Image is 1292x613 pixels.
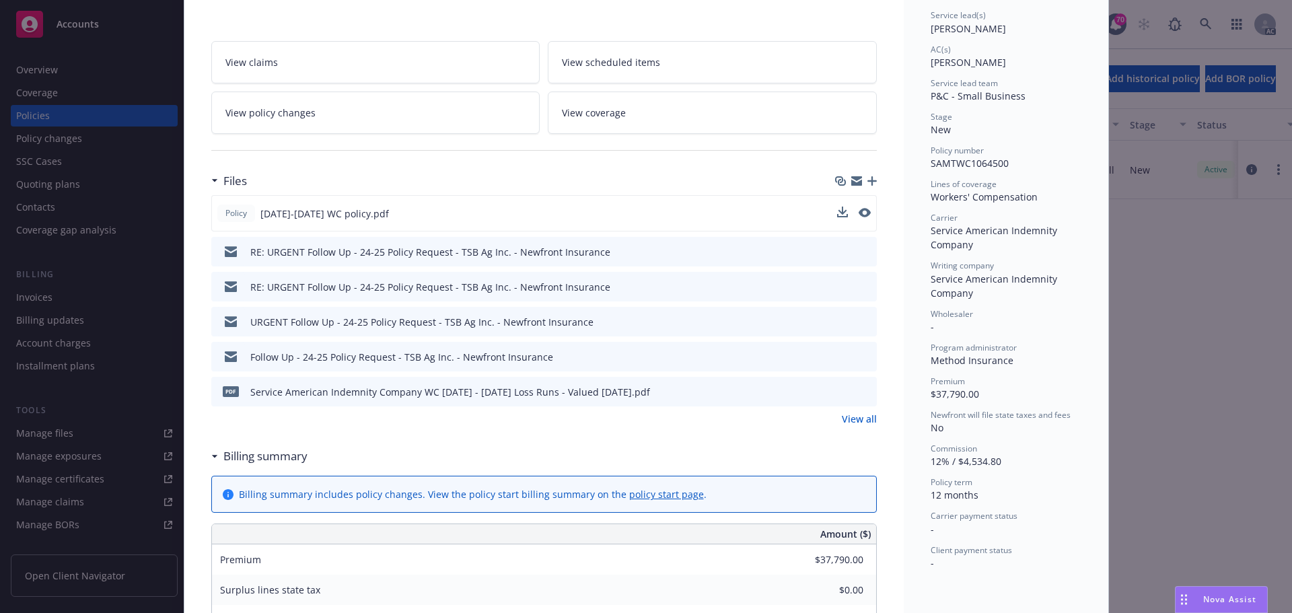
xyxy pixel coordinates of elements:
span: Workers' Compensation [931,190,1038,203]
a: View claims [211,41,540,83]
span: View scheduled items [562,55,660,69]
button: preview file [859,208,871,217]
span: $37,790.00 [931,388,979,400]
span: Policy number [931,145,984,156]
button: preview file [859,280,871,294]
span: 12% / $4,534.80 [931,455,1001,468]
button: preview file [859,385,871,399]
button: download file [838,280,849,294]
input: 0.00 [784,550,871,570]
span: [PERSON_NAME] [931,22,1006,35]
h3: Files [223,172,247,190]
div: RE: URGENT Follow Up - 24-25 Policy Request - TSB Ag Inc. - Newfront Insurance [250,280,610,294]
div: Billing summary includes policy changes. View the policy start billing summary on the . [239,487,707,501]
span: Premium [220,553,261,566]
button: download file [838,315,849,329]
span: Lines of coverage [931,178,997,190]
span: pdf [223,386,239,396]
button: preview file [859,350,871,364]
span: Service American Indemnity Company [931,224,1060,251]
button: download file [838,385,849,399]
h3: Billing summary [223,447,308,465]
button: Nova Assist [1175,586,1268,613]
span: Commission [931,443,977,454]
span: AC(s) [931,44,951,55]
div: Files [211,172,247,190]
span: No [931,421,943,434]
input: 0.00 [784,580,871,600]
span: Newfront will file state taxes and fees [931,409,1071,421]
div: Follow Up - 24-25 Policy Request - TSB Ag Inc. - Newfront Insurance [250,350,553,364]
span: - [931,556,934,569]
div: URGENT Follow Up - 24-25 Policy Request - TSB Ag Inc. - Newfront Insurance [250,315,594,329]
span: Service lead team [931,77,998,89]
span: - [931,523,934,536]
div: Billing summary [211,447,308,465]
span: Service American Indemnity Company [931,273,1060,299]
span: View coverage [562,106,626,120]
button: download file [837,207,848,217]
span: Wholesaler [931,308,973,320]
button: download file [838,245,849,259]
div: Drag to move [1176,587,1192,612]
div: Service American Indemnity Company WC [DATE] - [DATE] Loss Runs - Valued [DATE].pdf [250,385,650,399]
button: download file [838,350,849,364]
span: Client payment status [931,544,1012,556]
button: download file [837,207,848,221]
span: Policy term [931,476,972,488]
span: [PERSON_NAME] [931,56,1006,69]
span: Policy [223,207,250,219]
span: New [931,123,951,136]
span: Carrier payment status [931,510,1017,521]
a: View coverage [548,92,877,134]
span: SAMTWC1064500 [931,157,1009,170]
span: Surplus lines state tax [220,583,320,596]
a: View policy changes [211,92,540,134]
span: Amount ($) [820,527,871,541]
span: 12 months [931,489,978,501]
span: - [931,320,934,333]
a: View all [842,412,877,426]
span: Program administrator [931,342,1017,353]
a: View scheduled items [548,41,877,83]
span: Writing company [931,260,994,271]
span: P&C - Small Business [931,89,1026,102]
span: View policy changes [225,106,316,120]
button: preview file [859,245,871,259]
span: Method Insurance [931,354,1013,367]
span: Service lead(s) [931,9,986,21]
span: Carrier [931,212,958,223]
a: policy start page [629,488,704,501]
div: RE: URGENT Follow Up - 24-25 Policy Request - TSB Ag Inc. - Newfront Insurance [250,245,610,259]
span: Premium [931,375,965,387]
span: [DATE]-[DATE] WC policy.pdf [260,207,389,221]
button: preview file [859,315,871,329]
span: View claims [225,55,278,69]
button: preview file [859,207,871,221]
span: Nova Assist [1203,593,1256,605]
span: Stage [931,111,952,122]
